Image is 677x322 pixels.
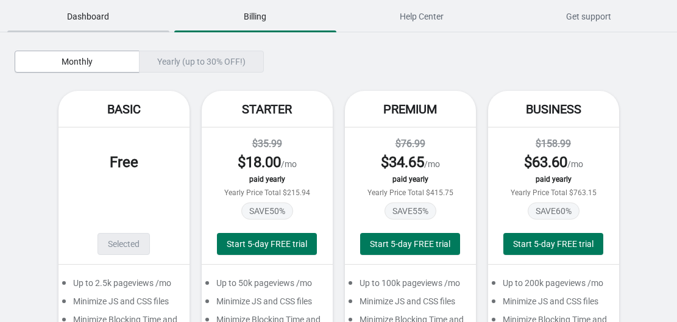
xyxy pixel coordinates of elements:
span: Help Center [341,5,503,27]
div: Up to 2.5k pageviews /mo [58,277,190,295]
div: Minimize JS and CSS files [202,295,333,313]
span: $ 18.00 [238,154,281,171]
div: /mo [214,152,321,172]
span: Get support [508,5,670,27]
div: Up to 100k pageviews /mo [345,277,476,295]
div: /mo [357,152,464,172]
span: Dashboard [7,5,169,27]
div: Yearly Price Total $415.75 [357,188,464,197]
div: Up to 200k pageviews /mo [488,277,619,295]
div: Yearly Price Total $215.94 [214,188,321,197]
div: $35.99 [214,137,321,151]
div: paid yearly [214,175,321,184]
div: Basic [58,91,190,127]
div: paid yearly [357,175,464,184]
div: Minimize JS and CSS files [345,295,476,313]
div: /mo [500,152,607,172]
div: Up to 50k pageviews /mo [202,277,333,295]
span: SAVE 55 % [385,202,436,220]
button: Start 5-day FREE trial [503,233,603,255]
div: paid yearly [500,175,607,184]
span: SAVE 50 % [241,202,293,220]
span: Monthly [62,57,93,66]
div: $158.99 [500,137,607,151]
span: Start 5-day FREE trial [513,239,594,249]
span: $ 63.60 [524,154,567,171]
div: Starter [202,91,333,127]
span: $ 34.65 [381,154,424,171]
span: Start 5-day FREE trial [370,239,450,249]
span: Billing [174,5,336,27]
button: Start 5-day FREE trial [360,233,460,255]
div: Minimize JS and CSS files [58,295,190,313]
div: Minimize JS and CSS files [488,295,619,313]
div: Business [488,91,619,127]
div: $76.99 [357,137,464,151]
button: Start 5-day FREE trial [217,233,317,255]
div: Yearly Price Total $763.15 [500,188,607,197]
div: Premium [345,91,476,127]
button: Monthly [15,51,140,73]
span: SAVE 60 % [528,202,580,220]
span: Free [110,154,138,171]
button: Dashboard [5,1,172,32]
span: Start 5-day FREE trial [227,239,307,249]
